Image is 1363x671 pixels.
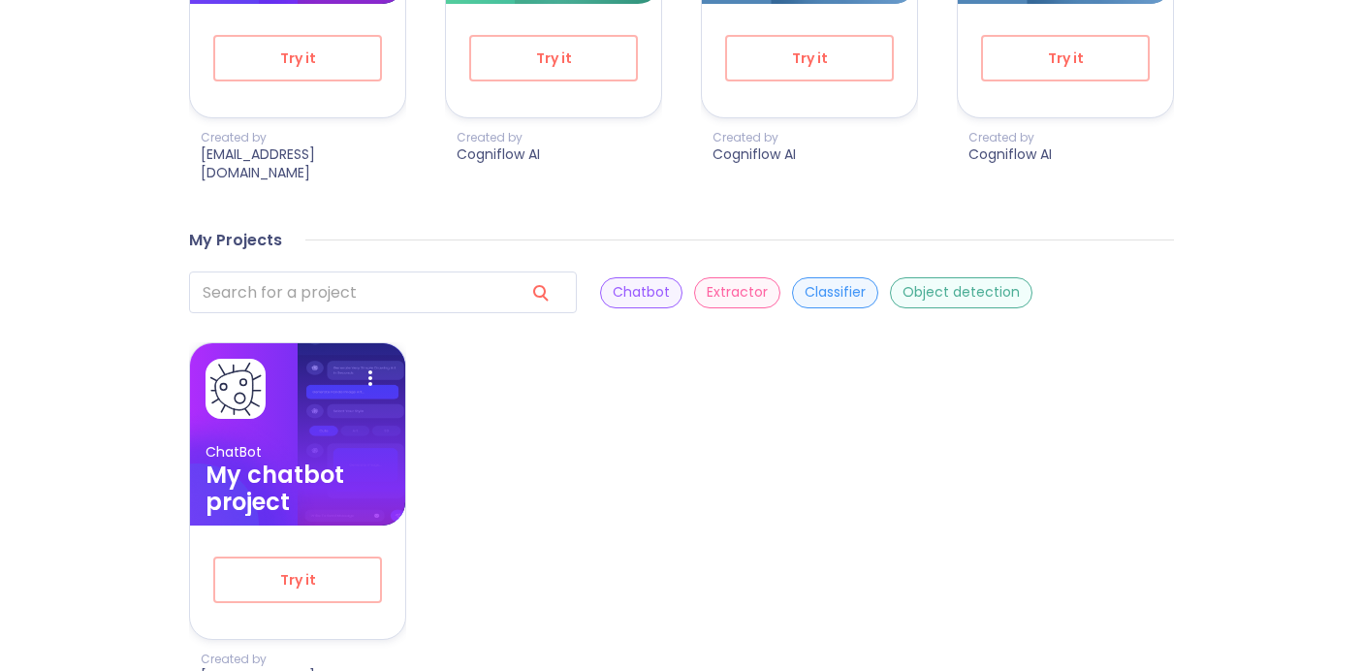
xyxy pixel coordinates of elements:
[981,35,1150,81] button: Try it
[189,231,282,250] h4: My Projects
[707,283,768,302] p: Extractor
[457,130,540,145] p: Created by
[246,568,349,592] span: Try it
[805,283,866,302] p: Classifier
[758,47,861,71] span: Try it
[713,130,796,145] p: Created by
[206,443,390,462] p: ChatBot
[213,557,382,603] button: Try it
[968,145,1052,164] p: Cogniflow AI
[208,362,263,416] img: card avatar
[201,145,406,181] p: [EMAIL_ADDRESS][DOMAIN_NAME]
[502,47,605,71] span: Try it
[201,130,406,145] p: Created by
[725,35,894,81] button: Try it
[213,35,382,81] button: Try it
[190,406,320,652] img: card ellipse
[903,283,1020,302] p: Object detection
[613,283,670,302] p: Chatbot
[469,35,638,81] button: Try it
[457,145,540,164] p: Cogniflow AI
[206,462,390,516] h3: My chatbot project
[201,652,406,667] p: Created by
[189,272,509,313] input: search
[1014,47,1117,71] span: Try it
[713,145,796,164] p: Cogniflow AI
[968,130,1052,145] p: Created by
[246,47,349,71] span: Try it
